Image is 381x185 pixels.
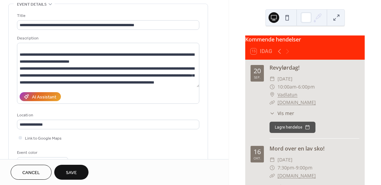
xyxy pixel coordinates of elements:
[270,145,324,152] a: Mord over en lav sko!
[254,156,261,160] div: okt.
[20,92,61,101] button: AI Assistant
[294,164,296,172] span: -
[66,169,77,176] span: Save
[22,169,40,176] span: Cancel
[17,1,47,8] span: Event details
[296,83,298,91] span: -
[54,165,89,180] button: Save
[270,64,299,71] a: Revylørdag!
[17,35,198,42] div: Description
[17,149,67,156] div: Event color
[254,149,261,155] div: 16
[270,172,275,180] div: ​
[278,110,294,117] span: Vis mer
[270,83,275,91] div: ​
[278,91,297,99] a: Vadlatun
[270,122,315,133] button: Lagre hendelse
[270,110,275,117] div: ​
[278,75,292,83] span: [DATE]
[270,91,275,99] div: ​
[298,83,315,91] span: 6:00pm
[278,99,316,105] a: [DOMAIN_NAME]
[245,35,365,43] div: Kommende hendelser
[25,135,62,142] span: Link to Google Maps
[278,156,292,164] span: [DATE]
[11,165,52,180] button: Cancel
[17,12,198,19] div: Title
[270,164,275,172] div: ​
[17,112,198,119] div: Location
[270,110,294,117] button: ​Vis mer
[278,83,296,91] span: 10:00am
[254,68,261,74] div: 20
[278,172,316,179] a: [DOMAIN_NAME]
[32,94,56,101] div: AI Assistant
[296,164,312,172] span: 9:00pm
[270,156,275,164] div: ​
[270,98,275,106] div: ​
[254,76,261,79] div: sep.
[270,75,275,83] div: ​
[278,164,294,172] span: 7:30pm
